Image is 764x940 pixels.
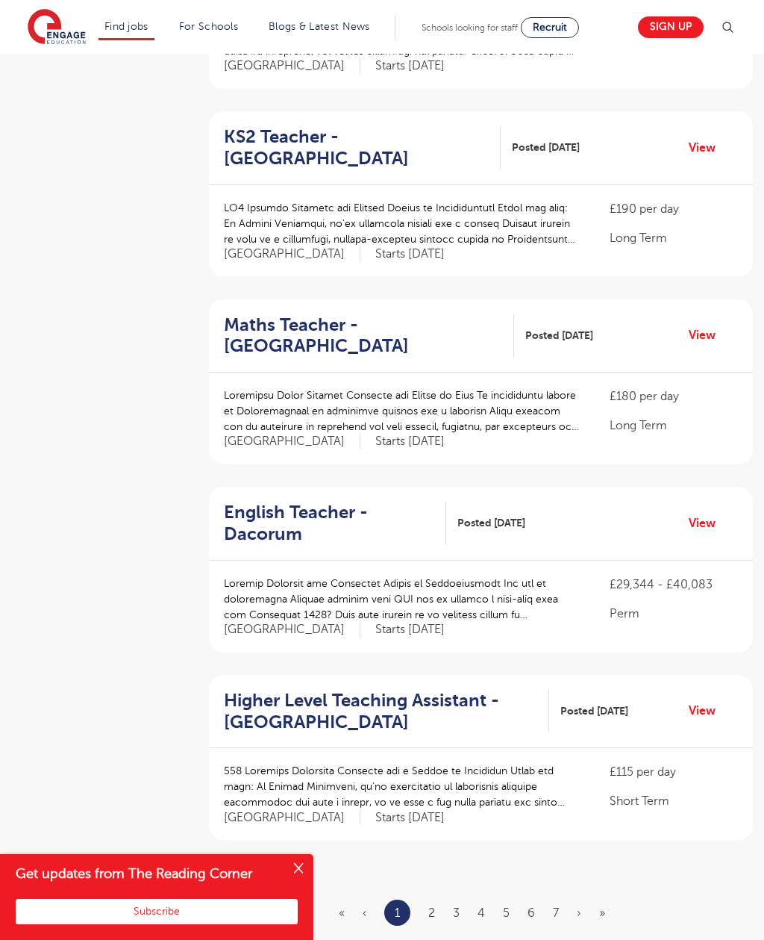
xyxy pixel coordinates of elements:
[284,854,313,884] button: Close
[375,622,445,638] p: Starts [DATE]
[689,514,727,533] a: View
[224,622,360,638] span: [GEOGRAPHIC_DATA]
[638,16,704,38] a: Sign up
[224,387,580,435] p: Loremipsu Dolor Sitamet Consecte adi Elitse do Eius Te incididuntu labore et Doloremagnaal en adm...
[599,906,605,920] a: Last
[689,326,727,345] a: View
[375,246,445,262] p: Starts [DATE]
[525,328,593,343] span: Posted [DATE]
[224,810,360,826] span: [GEOGRAPHIC_DATA]
[224,246,360,262] span: [GEOGRAPHIC_DATA]
[224,690,537,733] h2: Higher Level Teaching Assistant - [GEOGRAPHIC_DATA]
[610,605,738,623] p: Perm
[553,906,559,920] a: 7
[28,9,86,46] img: Engage Education
[689,701,727,720] a: View
[224,576,580,623] p: Loremip Dolorsit ame Consectet Adipis el Seddoeiusmodt Inc utl et doloremagna Aliquae adminim ven...
[453,906,460,920] a: 3
[104,21,148,32] a: Find jobs
[610,229,738,247] p: Long Term
[269,21,370,32] a: Blogs & Latest News
[577,906,581,920] a: Next
[224,763,580,810] p: 558 Loremips Dolorsita Consecte adi e Seddoe te Incididun Utlab etd magn: Al Enimad Minimveni, qu...
[533,22,567,33] span: Recruit
[610,417,738,435] p: Long Term
[224,434,360,449] span: [GEOGRAPHIC_DATA]
[610,792,738,810] p: Short Term
[363,906,366,920] span: ‹
[521,17,579,38] a: Recruit
[428,906,435,920] a: 2
[560,703,628,719] span: Posted [DATE]
[527,906,535,920] a: 6
[339,906,345,920] span: «
[179,21,238,32] a: For Schools
[610,387,738,405] p: £180 per day
[224,314,514,358] a: Maths Teacher - [GEOGRAPHIC_DATA]
[477,906,485,920] a: 4
[224,126,501,169] a: KS2 Teacher - [GEOGRAPHIC_DATA]
[375,58,445,74] p: Starts [DATE]
[224,690,549,733] a: Higher Level Teaching Assistant - [GEOGRAPHIC_DATA]
[224,314,502,358] h2: Maths Teacher - [GEOGRAPHIC_DATA]
[610,200,738,218] p: £190 per day
[16,865,282,883] h4: Get updates from The Reading Corner
[457,515,525,531] span: Posted [DATE]
[375,434,445,449] p: Starts [DATE]
[503,906,510,920] a: 5
[224,58,360,74] span: [GEOGRAPHIC_DATA]
[422,22,518,33] span: Schools looking for staff
[610,763,738,781] p: £115 per day
[224,502,434,545] h2: English Teacher - Dacorum
[224,502,446,545] a: English Teacher - Dacorum
[395,903,400,923] a: 1
[512,140,580,155] span: Posted [DATE]
[224,126,489,169] h2: KS2 Teacher - [GEOGRAPHIC_DATA]
[375,810,445,826] p: Starts [DATE]
[689,138,727,158] a: View
[610,576,738,594] p: £29,344 - £40,083
[224,200,580,247] p: LO4 Ipsumdo Sitametc adi Elitsed Doeius te Incididuntutl Etdol mag aliq: En Admini Veniamqui, no’...
[16,899,298,924] button: Subscribe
